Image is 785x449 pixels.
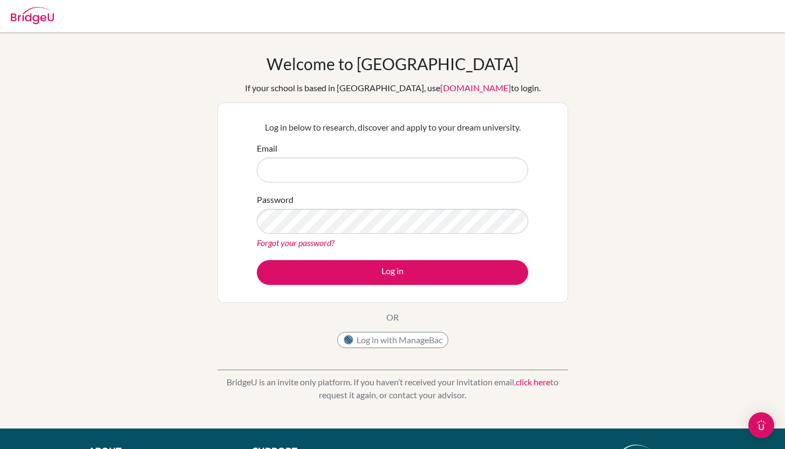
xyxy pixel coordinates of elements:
label: Email [257,142,277,155]
div: Open Intercom Messenger [748,412,774,438]
a: [DOMAIN_NAME] [440,83,511,93]
p: Log in below to research, discover and apply to your dream university. [257,121,528,134]
button: Log in [257,260,528,285]
p: BridgeU is an invite only platform. If you haven’t received your invitation email, to request it ... [217,376,568,402]
a: click here [516,377,550,387]
a: Forgot your password? [257,237,335,248]
p: OR [386,311,399,324]
button: Log in with ManageBac [337,332,448,348]
label: Password [257,193,293,206]
img: Bridge-U [11,7,54,24]
h1: Welcome to [GEOGRAPHIC_DATA] [267,54,518,73]
div: If your school is based in [GEOGRAPHIC_DATA], use to login. [245,81,541,94]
